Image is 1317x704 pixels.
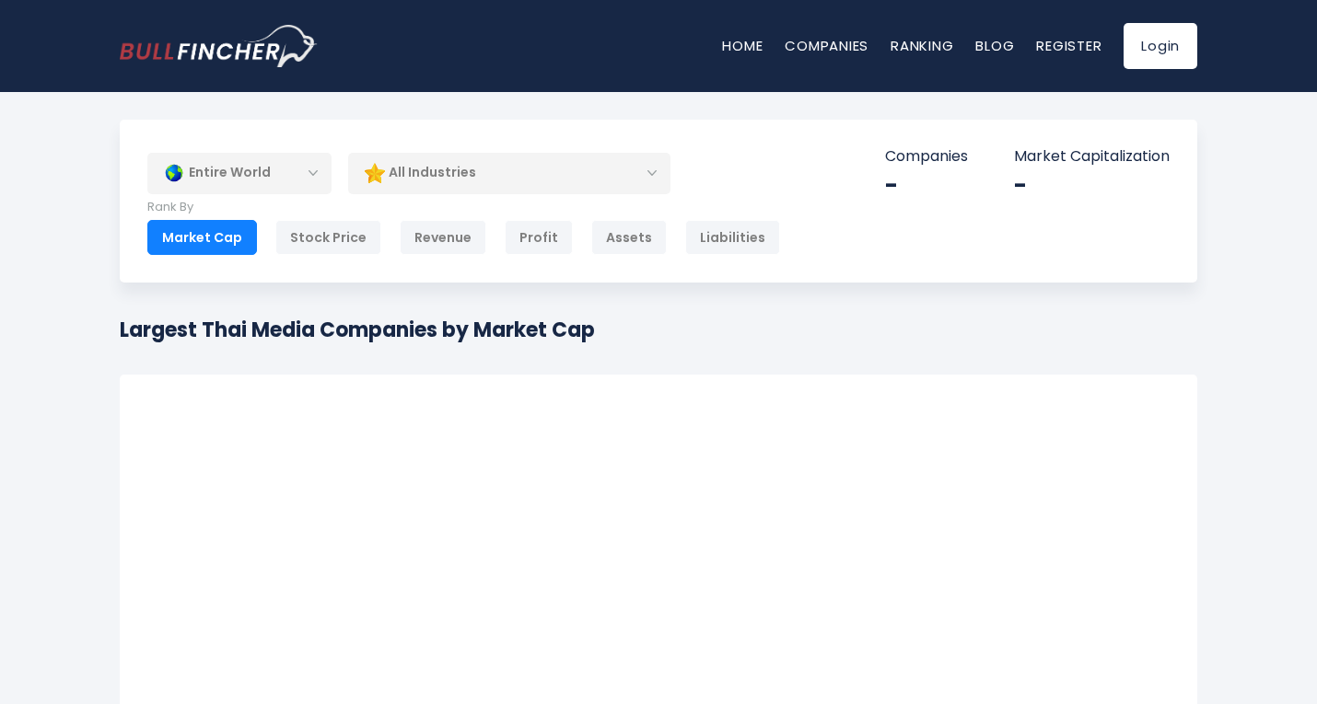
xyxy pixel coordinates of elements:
[147,152,332,194] div: Entire World
[685,220,780,255] div: Liabilities
[275,220,381,255] div: Stock Price
[785,36,868,55] a: Companies
[120,25,318,67] a: Go to homepage
[885,147,968,167] p: Companies
[1036,36,1101,55] a: Register
[722,36,763,55] a: Home
[348,152,670,194] div: All Industries
[147,220,257,255] div: Market Cap
[120,25,318,67] img: bullfincher logo
[885,171,968,200] div: -
[1124,23,1197,69] a: Login
[975,36,1014,55] a: Blog
[1014,147,1170,167] p: Market Capitalization
[591,220,667,255] div: Assets
[505,220,573,255] div: Profit
[120,315,595,345] h1: Largest Thai Media Companies by Market Cap
[147,200,780,215] p: Rank By
[400,220,486,255] div: Revenue
[1014,171,1170,200] div: -
[891,36,953,55] a: Ranking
